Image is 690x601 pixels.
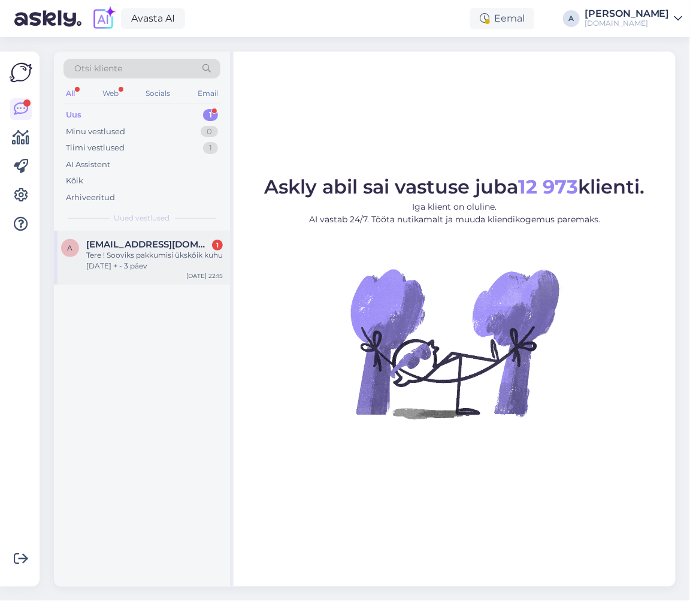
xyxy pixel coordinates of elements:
div: All [63,86,77,101]
div: Email [195,86,220,101]
span: Uued vestlused [114,213,170,224]
div: Tere ! Sooviks pakkumisi ükskǒik kuhu [DATE] + - 3 päev [86,250,223,271]
div: 0 [201,126,218,138]
div: Minu vestlused [66,126,125,138]
a: Avasta AI [121,8,185,29]
div: 1 [212,240,223,250]
img: No Chat active [347,235,562,451]
div: [PERSON_NAME] [585,9,670,19]
div: Web [100,86,121,101]
div: 1 [203,142,218,154]
div: Kõik [66,175,83,187]
div: 1 [203,109,218,121]
div: Socials [143,86,172,101]
div: AI Assistent [66,159,110,171]
div: [DOMAIN_NAME] [585,19,670,28]
img: Askly Logo [10,61,32,84]
div: [DATE] 22:15 [186,271,223,280]
div: A [563,10,580,27]
div: Arhiveeritud [66,192,115,204]
div: Tiimi vestlused [66,142,125,154]
span: Otsi kliente [74,62,122,75]
img: explore-ai [91,6,116,31]
span: Askly abil sai vastuse juba klienti. [265,175,645,198]
a: [PERSON_NAME][DOMAIN_NAME] [585,9,683,28]
p: Iga klient on oluline. AI vastab 24/7. Tööta nutikamalt ja muuda kliendikogemus paremaks. [265,201,645,226]
div: Uus [66,109,81,121]
b: 12 973 [519,175,579,198]
span: a [68,243,73,252]
div: Eemal [470,8,534,29]
span: aiakatlin@gmail.com [86,239,211,250]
